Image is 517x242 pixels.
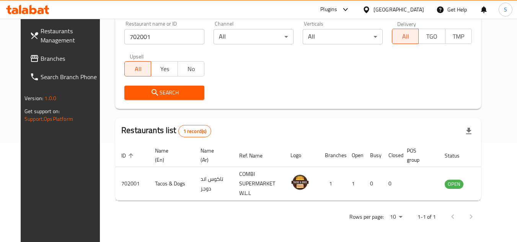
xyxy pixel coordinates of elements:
input: Search for restaurant name or ID.. [124,29,204,44]
span: Branches [41,54,101,63]
label: Delivery [397,21,416,26]
button: All [124,61,151,76]
button: Search [124,86,204,100]
span: All [128,63,148,75]
th: Action [479,144,505,167]
button: TMP [445,29,472,44]
th: Logo [284,144,319,167]
td: Tacos & Dogs [149,167,194,201]
img: Tacos & Dogs [290,173,310,192]
div: All [303,29,383,44]
p: Rows per page: [349,212,384,222]
h2: Restaurants list [121,125,211,137]
a: Search Branch Phone [24,68,107,86]
span: Restaurants Management [41,26,101,45]
td: COMBI SUPERMARKET W.L.L [233,167,284,201]
label: Upsell [130,54,144,59]
span: No [181,63,201,75]
button: All [392,29,419,44]
span: Name (Ar) [201,146,224,164]
span: Search [130,88,198,97]
span: OPEN [445,180,463,188]
th: Busy [364,144,382,167]
div: Plugins [320,5,337,14]
button: No [178,61,204,76]
span: Status [445,151,470,160]
div: Rows per page: [387,211,405,223]
a: Restaurants Management [24,22,107,49]
span: Search Branch Phone [41,72,101,81]
td: 0 [364,167,382,201]
span: Yes [154,63,175,75]
td: 1 [346,167,364,201]
td: تاكوس اند دوجز [194,167,233,201]
div: All [214,29,294,44]
span: 1 record(s) [179,128,211,135]
button: Yes [151,61,178,76]
span: S [504,5,507,14]
div: Total records count [178,125,212,137]
table: enhanced table [115,144,505,201]
a: Branches [24,49,107,68]
td: 0 [382,167,401,201]
td: 702001 [115,167,149,201]
div: Export file [460,122,478,140]
span: All [395,31,416,42]
a: Support.OpsPlatform [24,114,73,124]
span: TGO [422,31,442,42]
span: TMP [449,31,469,42]
span: Ref. Name [239,151,272,160]
p: 1-1 of 1 [418,212,436,222]
th: Open [346,144,364,167]
span: POS group [407,146,429,164]
button: TGO [418,29,445,44]
div: [GEOGRAPHIC_DATA] [373,5,424,14]
span: 1.0.0 [44,93,56,103]
span: Version: [24,93,43,103]
span: Get support on: [24,106,60,116]
th: Branches [319,144,346,167]
th: Closed [382,144,401,167]
td: 1 [319,167,346,201]
span: Name (En) [155,146,185,164]
span: ID [121,151,136,160]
